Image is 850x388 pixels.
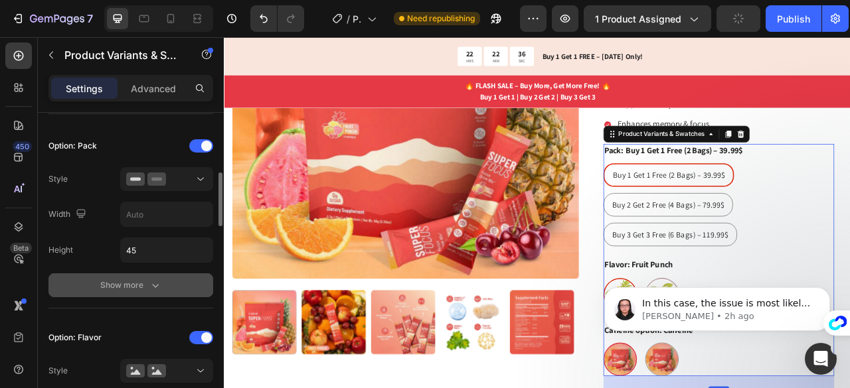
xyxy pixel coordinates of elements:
[121,238,212,262] input: Auto
[48,332,102,344] div: Option: Flavor
[48,206,89,224] div: Width
[495,169,637,182] span: Buy 1 Get 1 Free (2 Bags) – 39.99$
[87,11,93,27] p: 7
[48,173,68,185] div: Style
[483,365,598,381] legend: Caffeine option: Caffeine
[131,82,176,96] p: Advanced
[1,55,796,83] p: 🔥 FLASH SALE – Buy More, Get More Free! 🔥 Buy 1 Get 1 | Buy 2 Get 2 | Buy 3 Get 3
[10,243,32,253] div: Beta
[224,37,850,388] iframe: To enrich screen reader interactions, please activate Accessibility in Grammarly extension settings
[595,12,681,26] span: 1 product assigned
[494,245,641,257] span: Buy 3 Get 3 Free (6 Bags) – 119.99$
[483,282,572,298] legend: Flavor: Fruit Punch
[584,5,711,32] button: 1 product assigned
[501,103,618,117] span: Enhances memory & focus
[13,141,32,152] div: 450
[48,365,68,377] div: Style
[407,13,475,25] span: Need republishing
[766,5,821,32] button: Publish
[121,202,212,226] input: Auto
[58,51,229,63] p: Message from Nathan, sent 2h ago
[58,38,227,155] span: In this case, the issue is most likely related to your Market settings. Since we do not have perm...
[483,136,661,153] legend: Pack: Buy 1 Get 1 Free (2 Bags) – 39.99$
[404,17,796,31] p: Buy 1 Get 1 FREE – [DATE] Only!
[5,5,99,32] button: 7
[66,82,103,96] p: Settings
[353,12,362,26] span: Product Page - [DATE] 10:51:13
[48,140,97,152] div: Option: Pack
[250,5,304,32] div: Undo/Redo
[584,259,850,352] iframe: Intercom notifications message
[805,343,837,375] iframe: Intercom live chat
[777,12,810,26] div: Publish
[347,12,350,26] span: /
[48,273,213,297] button: Show more
[64,47,177,63] p: Product Variants & Swatches
[494,207,637,220] span: Buy 2 Get 2 Free (4 Bags) – 79.99$
[48,244,73,256] div: Height
[499,117,614,129] div: Product Variants & Swatches
[100,279,162,292] div: Show more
